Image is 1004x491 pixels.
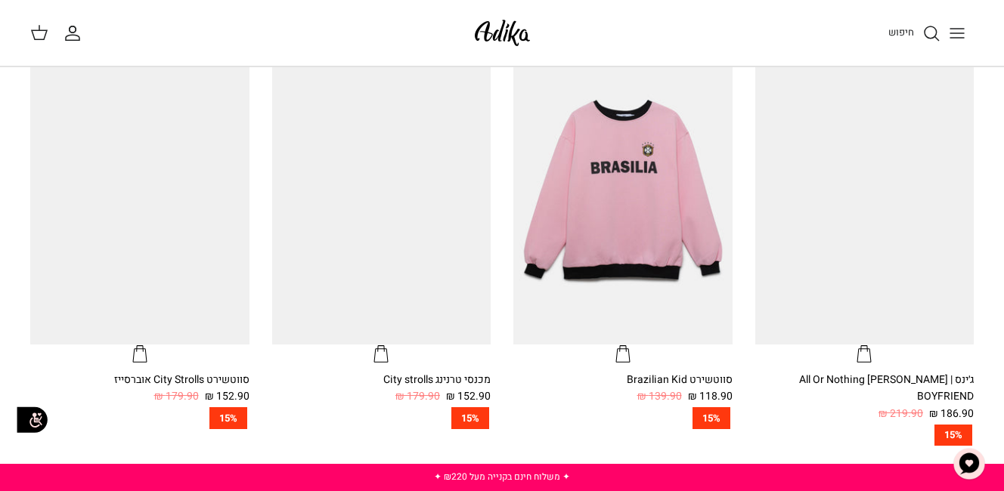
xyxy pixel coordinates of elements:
button: צ'אט [947,441,992,486]
span: 219.90 ₪ [878,406,923,422]
a: סווטשירט Brazilian Kid [513,53,733,364]
span: 15% [934,425,972,446]
a: מכנסי טרנינג City strolls [272,53,491,364]
a: חיפוש [888,24,940,42]
a: מכנסי טרנינג City strolls 152.90 ₪ 179.90 ₪ [272,372,491,406]
span: 15% [693,407,730,429]
span: 152.90 ₪ [446,388,491,405]
a: 15% [513,407,733,429]
span: 186.90 ₪ [929,406,974,422]
a: החשבון שלי [64,24,88,42]
span: חיפוש [888,25,914,39]
span: 15% [209,407,247,429]
button: Toggle menu [940,17,974,50]
img: accessibility_icon02.svg [11,399,53,440]
img: Adika IL [470,15,535,51]
div: מכנסי טרנינג City strolls [272,372,491,388]
div: סווטשירט Brazilian Kid [513,372,733,388]
a: 15% [755,425,975,446]
a: סווטשירט Brazilian Kid 118.90 ₪ 139.90 ₪ [513,372,733,406]
a: סווטשירט City Strolls אוברסייז 152.90 ₪ 179.90 ₪ [30,372,249,406]
a: ג׳ינס All Or Nothing [PERSON_NAME] | BOYFRIEND 186.90 ₪ 219.90 ₪ [755,372,975,422]
span: 152.90 ₪ [205,388,249,405]
span: 15% [451,407,489,429]
a: 15% [30,407,249,429]
span: 179.90 ₪ [154,388,199,405]
span: 139.90 ₪ [637,388,682,405]
span: 179.90 ₪ [395,388,440,405]
a: ✦ משלוח חינם בקנייה מעל ₪220 ✦ [434,470,570,483]
span: 118.90 ₪ [688,388,733,405]
div: סווטשירט City Strolls אוברסייז [30,372,249,388]
a: סווטשירט City Strolls אוברסייז [30,53,249,364]
div: ג׳ינס All Or Nothing [PERSON_NAME] | BOYFRIEND [755,372,975,406]
a: ג׳ינס All Or Nothing קריס-קרוס | BOYFRIEND [755,53,975,364]
a: 15% [272,407,491,429]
